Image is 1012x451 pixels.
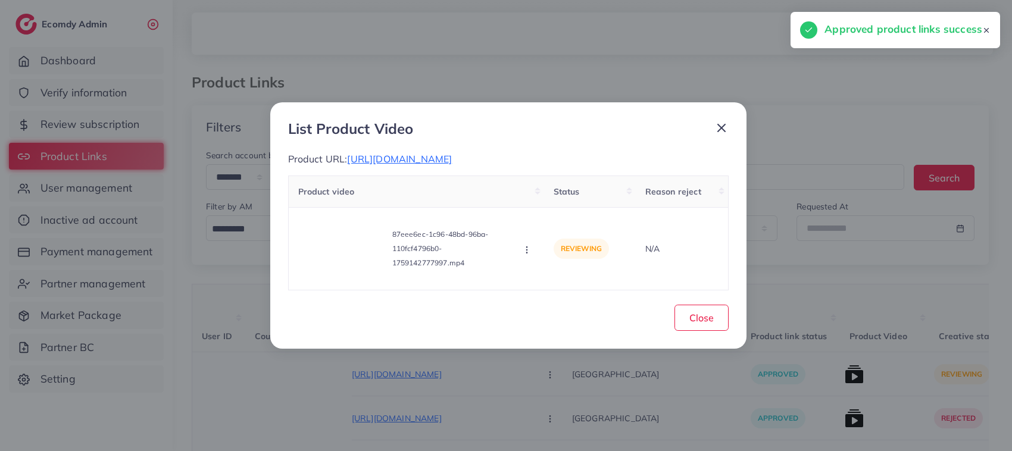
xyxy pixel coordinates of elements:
span: Close [689,312,714,324]
span: Status [554,186,580,197]
h3: List Product Video [288,120,414,137]
p: N/A [645,242,719,256]
span: Product video [298,186,355,197]
p: 87eee6ec-1c96-48bd-96ba-110fcf4796b0-1759142777997.mp4 [392,227,511,270]
h5: Approved product links success [824,21,982,37]
button: Close [674,305,729,330]
p: Product URL: [288,152,729,166]
span: [URL][DOMAIN_NAME] [347,153,452,165]
p: reviewing [554,239,609,259]
span: Reason reject [645,186,701,197]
